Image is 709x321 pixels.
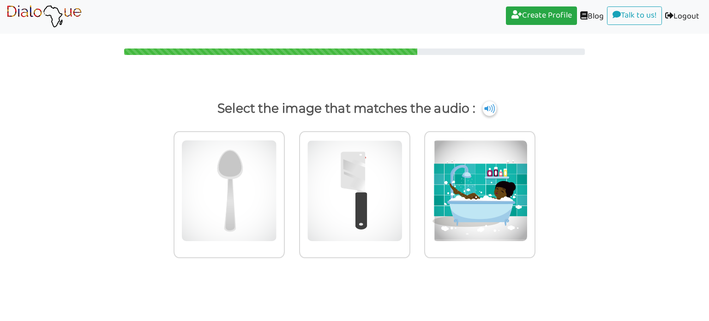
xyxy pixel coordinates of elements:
[18,97,691,120] p: Select the image that matches the audio :
[181,140,277,242] img: atere.png
[307,140,403,242] img: sekan.png
[607,6,662,25] a: Talk to us!
[6,5,82,28] img: Select Course Page
[662,6,703,27] a: Logout
[432,140,528,242] img: dware.png
[577,6,607,27] a: Blog
[506,6,577,25] a: Create Profile
[482,101,496,116] img: cuNL5YgAAAABJRU5ErkJggg==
